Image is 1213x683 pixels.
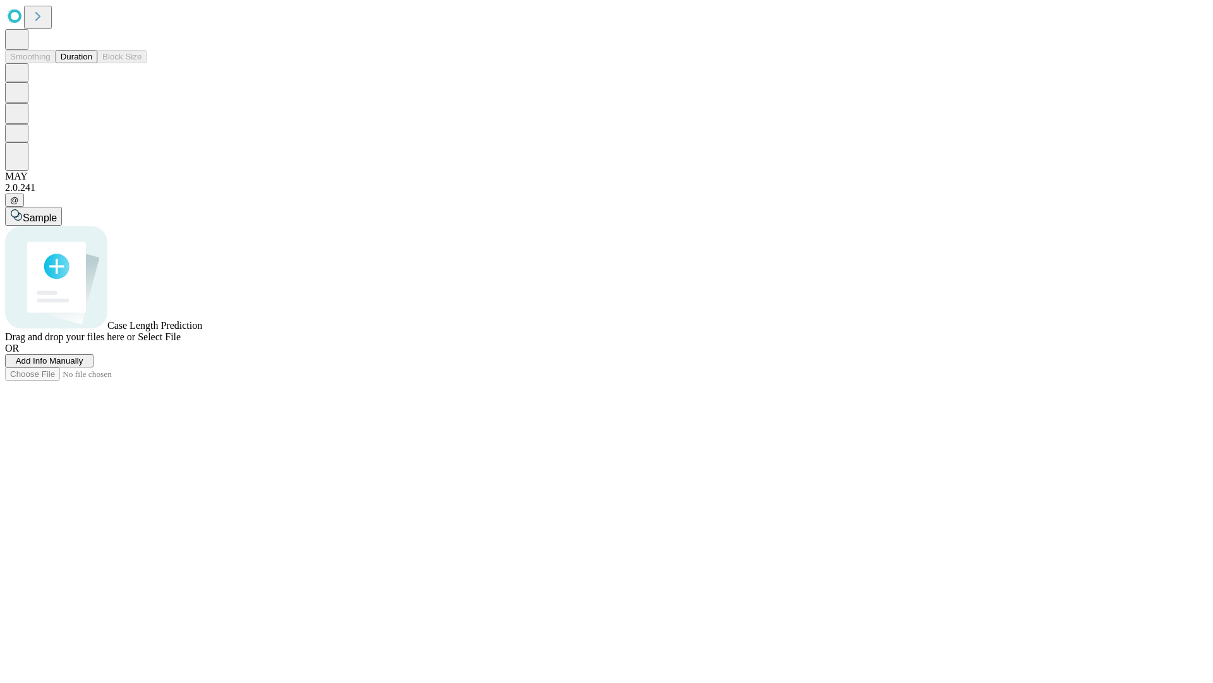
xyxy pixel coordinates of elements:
[5,50,56,63] button: Smoothing
[56,50,97,63] button: Duration
[5,354,94,367] button: Add Info Manually
[107,320,202,331] span: Case Length Prediction
[5,182,1208,194] div: 2.0.241
[16,356,83,366] span: Add Info Manually
[5,194,24,207] button: @
[23,212,57,223] span: Sample
[138,331,181,342] span: Select File
[5,343,19,354] span: OR
[5,207,62,226] button: Sample
[5,331,135,342] span: Drag and drop your files here or
[10,195,19,205] span: @
[5,171,1208,182] div: MAY
[97,50,147,63] button: Block Size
